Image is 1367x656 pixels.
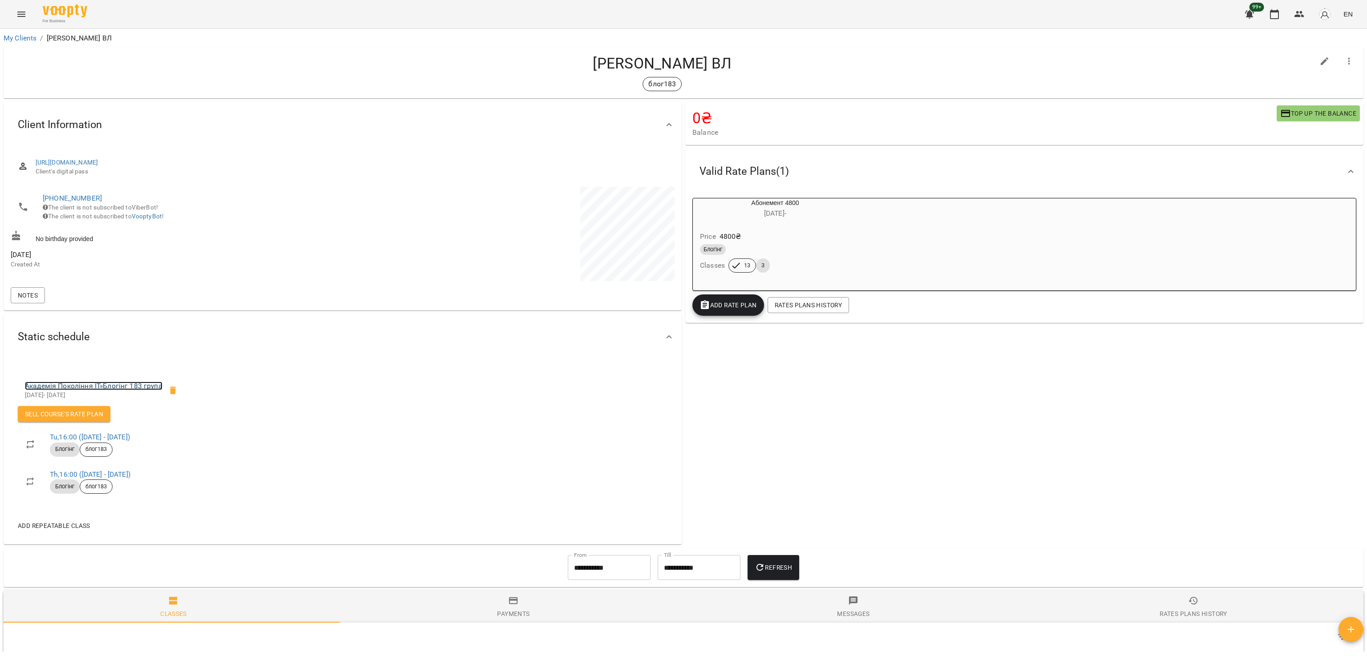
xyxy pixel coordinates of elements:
[1160,608,1227,619] div: Rates Plans History
[18,406,110,422] button: Sell Course's Rate plan
[11,287,45,303] button: Notes
[700,245,726,254] span: Блогінг
[693,198,857,283] button: Абонемент 4800[DATE]- Price4800₴БлогінгClasses133
[685,149,1363,194] div: Valid Rate Plans(1)
[4,314,682,360] div: Static schedule
[1318,8,1331,20] img: avatar_s.png
[18,330,90,344] span: Static schedule
[160,608,187,619] div: Classes
[693,198,857,220] div: Абонемент 4800
[764,209,786,217] span: [DATE] -
[47,33,112,44] p: [PERSON_NAME] ВЛ
[50,433,130,441] a: Tu,16:00 ([DATE] - [DATE])
[837,608,870,619] div: Messages
[692,109,1277,127] h4: 0 ₴
[36,167,667,176] span: Client's digital pass
[700,165,789,178] span: Valid Rate Plans ( 1 )
[18,520,90,531] span: Add repeatable class
[25,382,162,390] a: Академія Покоління ІТ»Блогінг 183 група
[36,159,98,166] a: [URL][DOMAIN_NAME]
[50,445,80,453] span: Блогінг
[692,127,1277,138] span: Balance
[1280,108,1356,119] span: Top up the balance
[739,262,756,270] span: 13
[700,230,716,243] h6: Price
[748,555,799,580] button: Refresh
[14,518,94,534] button: Add repeatable class
[768,297,849,313] button: Rates Plans History
[25,409,103,419] span: Sell Course's Rate plan
[11,4,32,25] button: Menu
[80,443,113,457] div: блог183
[43,18,87,24] span: For Business
[43,194,102,202] a: [PHONE_NUMBER]
[700,259,725,272] h6: Classes
[11,260,341,269] p: Created At
[4,102,682,148] div: Client Information
[4,33,1363,44] nav: breadcrumb
[25,391,162,400] p: [DATE] - [DATE]
[4,34,36,42] a: My Clients
[132,213,162,220] a: VooptyBot
[43,204,158,211] span: The client is not subscribed to ViberBot!
[80,479,113,494] div: блог183
[1331,626,1353,648] button: Filter
[497,608,530,619] div: Payments
[43,4,87,17] img: Voopty Logo
[40,33,43,44] li: /
[1250,3,1264,12] span: 99+
[1343,9,1353,19] span: EN
[700,300,757,310] span: Add Rate plan
[648,79,676,89] p: блог183
[80,483,112,491] span: блог183
[692,294,764,316] button: Add Rate plan
[9,229,343,245] div: No birthday provided
[18,118,102,132] span: Client Information
[11,250,341,260] span: [DATE]
[643,77,682,91] div: блог183
[80,445,112,453] span: блог183
[720,231,741,242] p: 4800 ₴
[755,562,792,573] span: Refresh
[43,213,164,220] span: The client is not subscribed to !
[756,262,770,270] span: 3
[775,300,842,310] span: Rates Plans History
[1340,6,1356,22] button: EN
[18,290,38,301] span: Notes
[50,470,130,479] a: Th,16:00 ([DATE] - [DATE])
[1277,105,1360,121] button: Top up the balance
[4,623,1363,651] div: Table Toolbar
[11,54,1314,72] h4: [PERSON_NAME] ВЛ
[50,483,80,491] span: Блогінг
